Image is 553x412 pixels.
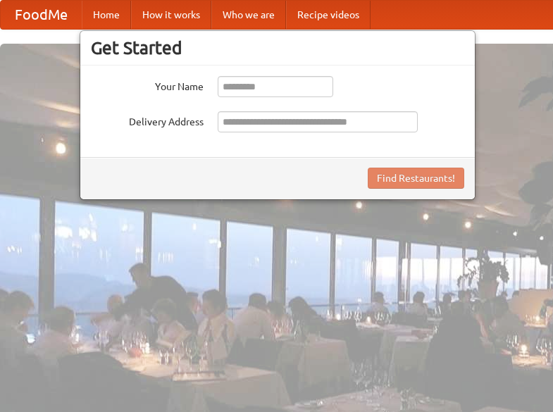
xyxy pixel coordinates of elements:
[91,111,204,129] label: Delivery Address
[82,1,131,29] a: Home
[131,1,211,29] a: How it works
[211,1,286,29] a: Who we are
[1,1,82,29] a: FoodMe
[91,76,204,94] label: Your Name
[368,168,464,189] button: Find Restaurants!
[91,37,464,58] h3: Get Started
[286,1,371,29] a: Recipe videos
